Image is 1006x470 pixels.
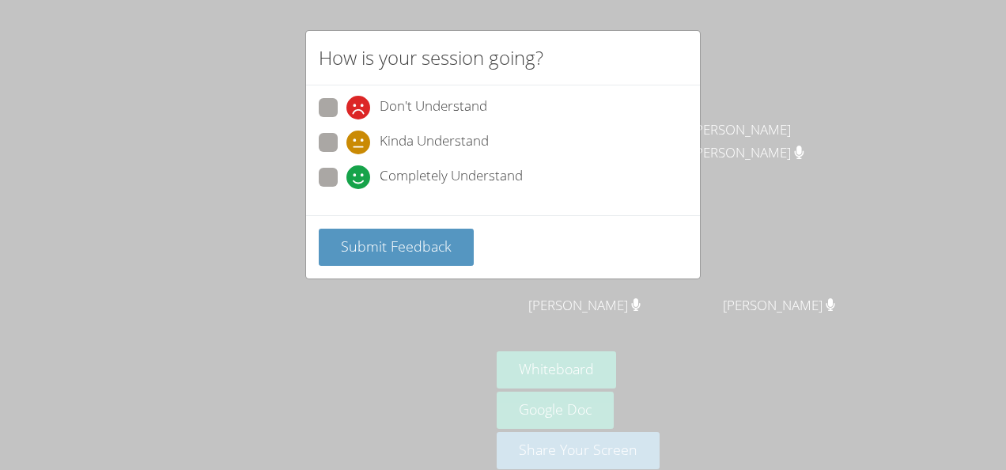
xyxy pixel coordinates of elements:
span: Completely Understand [380,165,523,189]
span: Submit Feedback [341,237,452,256]
h2: How is your session going? [319,44,543,72]
span: Don't Understand [380,96,487,119]
span: Kinda Understand [380,131,489,154]
button: Submit Feedback [319,229,474,266]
